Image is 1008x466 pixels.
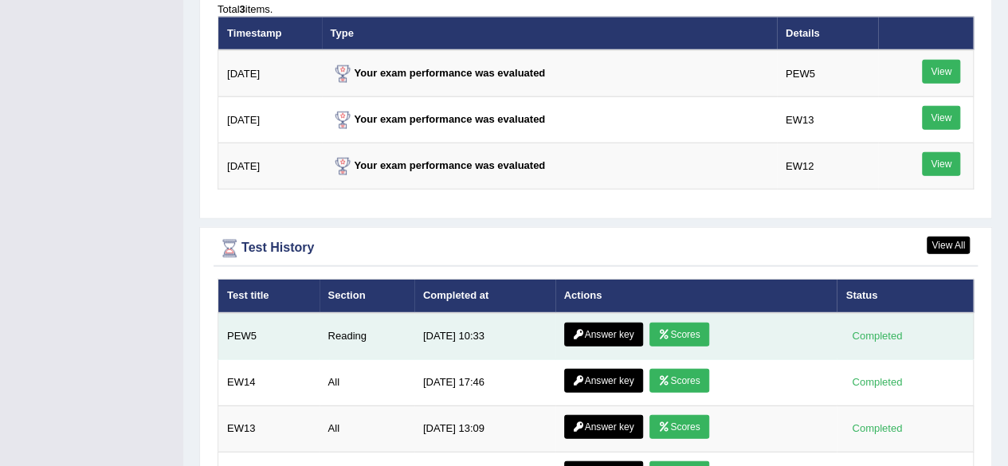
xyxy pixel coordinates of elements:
[218,2,974,17] div: Total items.
[414,280,555,313] th: Completed at
[922,152,960,176] a: View
[414,405,555,452] td: [DATE] 13:09
[218,313,320,360] td: PEW5
[218,97,322,143] td: [DATE]
[777,97,878,143] td: EW13
[218,17,322,50] th: Timestamp
[239,3,245,15] b: 3
[922,106,960,130] a: View
[218,50,322,97] td: [DATE]
[218,237,974,260] div: Test History
[320,359,414,405] td: All
[320,405,414,452] td: All
[218,359,320,405] td: EW14
[777,50,878,97] td: PEW5
[777,17,878,50] th: Details
[777,143,878,190] td: EW12
[837,280,973,313] th: Status
[322,17,777,50] th: Type
[845,374,908,391] div: Completed
[845,421,908,437] div: Completed
[218,405,320,452] td: EW13
[564,369,643,393] a: Answer key
[555,280,837,313] th: Actions
[331,113,546,125] strong: Your exam performance was evaluated
[649,369,708,393] a: Scores
[320,313,414,360] td: Reading
[649,323,708,347] a: Scores
[414,313,555,360] td: [DATE] 10:33
[845,328,908,345] div: Completed
[218,143,322,190] td: [DATE]
[649,415,708,439] a: Scores
[922,60,960,84] a: View
[218,280,320,313] th: Test title
[927,237,970,254] a: View All
[331,159,546,171] strong: Your exam performance was evaluated
[320,280,414,313] th: Section
[414,359,555,405] td: [DATE] 17:46
[564,415,643,439] a: Answer key
[331,67,546,79] strong: Your exam performance was evaluated
[564,323,643,347] a: Answer key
